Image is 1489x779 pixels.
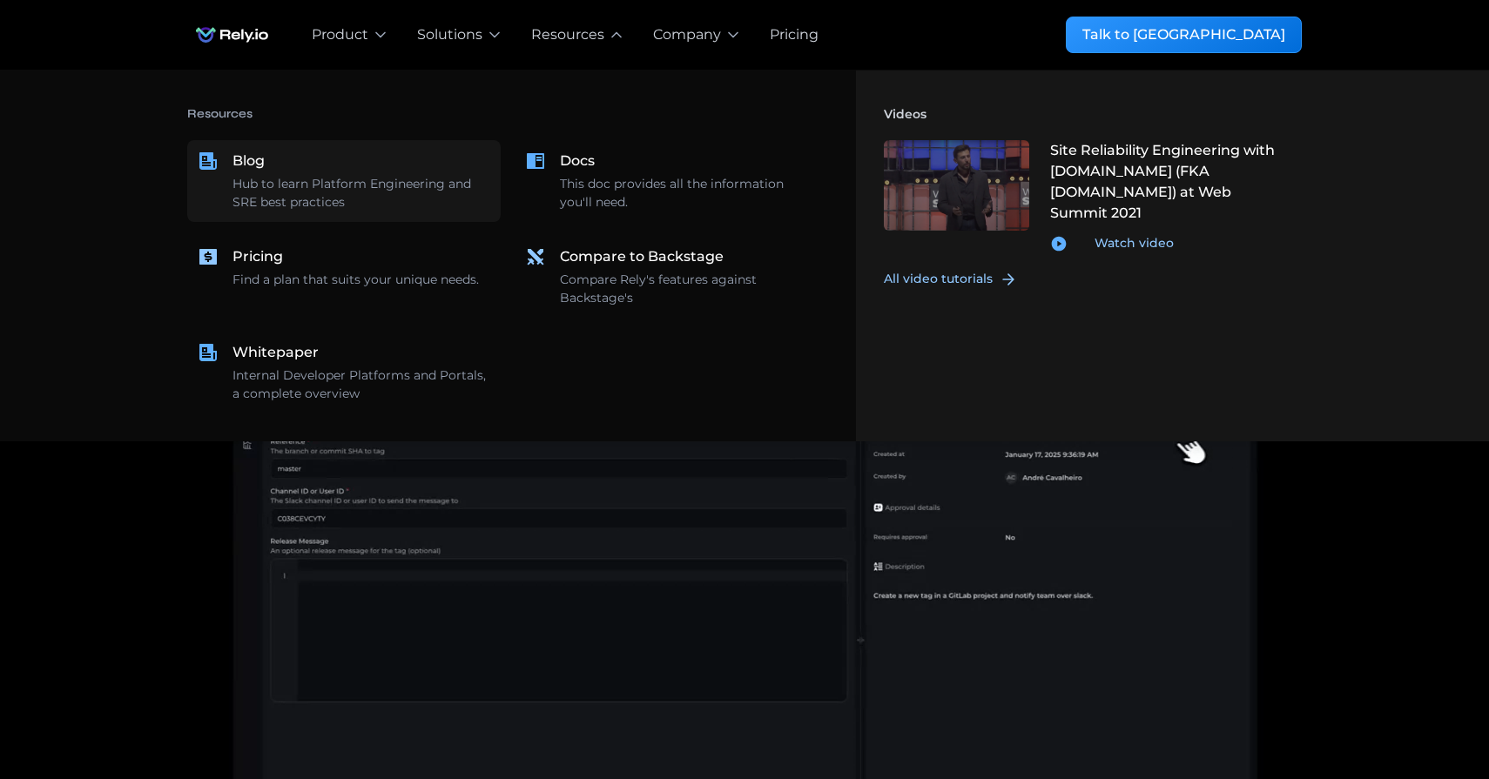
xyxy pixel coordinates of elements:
[232,271,479,289] div: Find a plan that suits your unique needs.
[232,366,490,403] div: Internal Developer Platforms and Portals, a complete overview
[653,24,721,45] div: Company
[873,130,1302,263] a: Site Reliability Engineering with [DOMAIN_NAME] (FKA [DOMAIN_NAME]) at Web Summit 2021Watch video
[187,98,828,130] h4: Resources
[232,342,319,363] div: Whitepaper
[770,24,819,45] a: Pricing
[187,140,501,222] a: BlogHub to learn Platform Engineering and SRE best practices
[417,24,482,45] div: Solutions
[515,236,828,318] a: Compare to BackstageCompare Rely's features against Backstage's
[232,246,283,267] div: Pricing
[884,98,1302,130] h4: Videos
[1082,24,1285,45] div: Talk to [GEOGRAPHIC_DATA]
[187,236,501,318] a: PricingFind a plan that suits your unique needs.
[187,332,501,413] a: WhitepaperInternal Developer Platforms and Portals, a complete overview
[560,175,818,212] div: This doc provides all the information you'll need.
[1066,17,1302,53] a: Talk to [GEOGRAPHIC_DATA]
[187,17,277,52] img: Rely.io logo
[1374,664,1465,755] iframe: Chatbot
[884,270,993,288] div: All video tutorials
[560,271,818,307] div: Compare Rely's features against Backstage's
[560,246,724,267] div: Compare to Backstage
[515,140,828,222] a: DocsThis doc provides all the information you'll need.
[884,270,1038,288] a: All video tutorials
[560,151,595,171] div: Docs
[531,24,604,45] div: Resources
[1050,140,1292,224] div: Site Reliability Engineering with [DOMAIN_NAME] (FKA [DOMAIN_NAME]) at Web Summit 2021
[1095,234,1174,252] div: Watch video
[232,175,490,212] div: Hub to learn Platform Engineering and SRE best practices
[187,17,277,52] a: home
[232,151,265,171] div: Blog
[312,24,368,45] div: Product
